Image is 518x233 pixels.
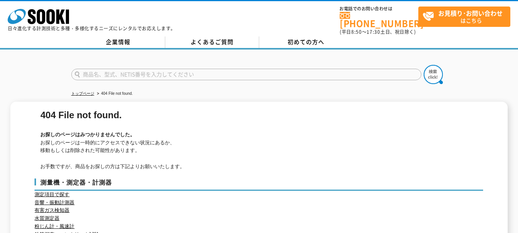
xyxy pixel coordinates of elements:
a: 測定項目で探す [35,192,69,197]
span: はこちら [423,7,510,26]
h3: 測量機・測定器・計測器 [35,178,483,191]
a: [PHONE_NUMBER] [340,12,418,28]
span: 17:30 [367,28,380,35]
span: 初めての方へ [288,38,324,46]
span: お電話でのお問い合わせは [340,7,418,11]
a: 初めての方へ [259,36,353,48]
a: 水質測定器 [35,215,59,221]
a: トップページ [71,91,94,96]
h2: お探しのページはみつかりませんでした。 [40,131,479,139]
span: (平日 ～ 土日、祝日除く) [340,28,416,35]
a: 粉じん計・風速計 [35,223,74,229]
p: 日々進化する計測技術と多種・多様化するニーズにレンタルでお応えします。 [8,26,176,31]
a: 音響・振動計測器 [35,200,74,205]
a: よくあるご質問 [165,36,259,48]
a: お見積り･お問い合わせはこちら [418,7,510,27]
input: 商品名、型式、NETIS番号を入力してください [71,69,421,80]
a: 企業情報 [71,36,165,48]
span: 8:50 [351,28,362,35]
a: 有害ガス検知器 [35,207,69,213]
img: btn_search.png [424,65,443,84]
p: お探しのページは一時的にアクセスできない状況にあるか、 移動もしくは削除された可能性があります。 お手数ですが、商品をお探しの方は下記よりお願いいたします。 [40,139,479,171]
li: 404 File not found. [95,90,133,98]
h1: 404 File not found. [40,111,479,119]
strong: お見積り･お問い合わせ [438,8,503,18]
